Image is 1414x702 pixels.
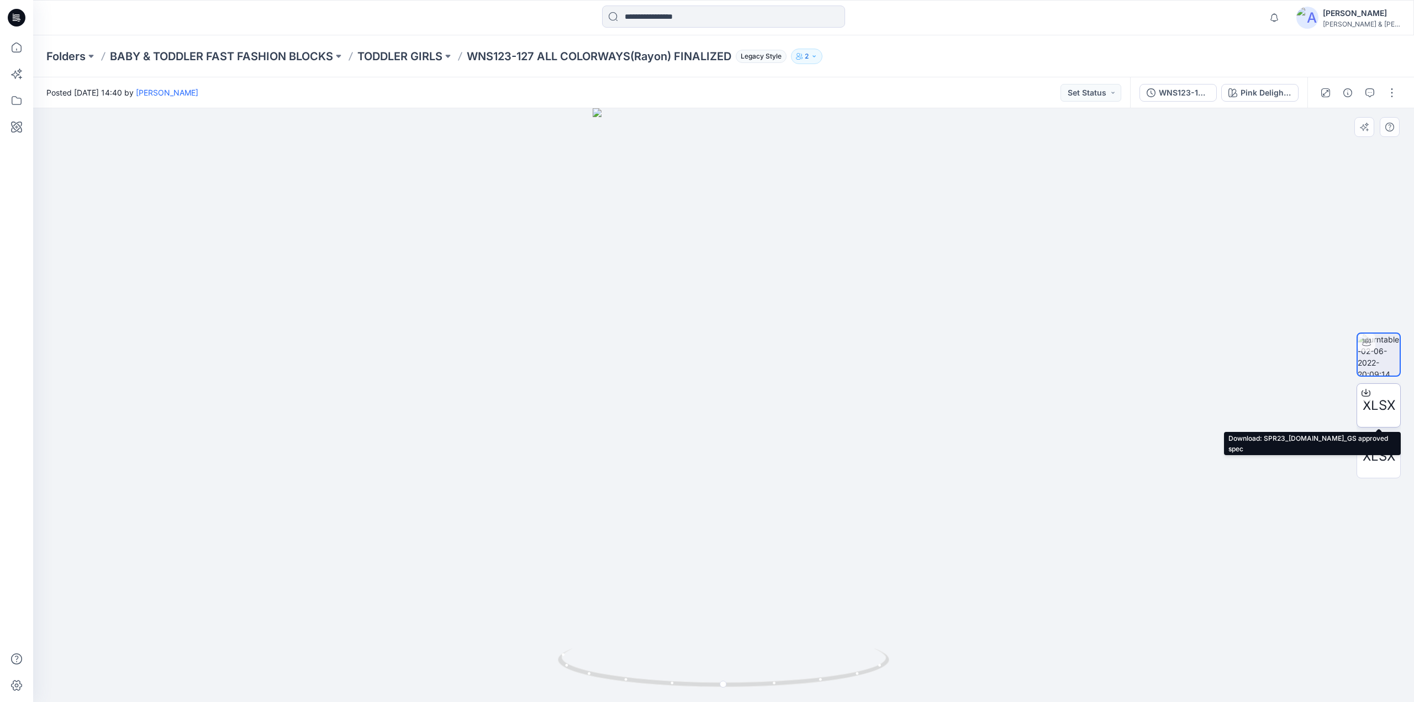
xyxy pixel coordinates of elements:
div: [PERSON_NAME] & [PERSON_NAME] [1323,20,1400,28]
span: Legacy Style [736,50,787,63]
span: XLSX [1363,446,1395,466]
p: WNS123-127 ALL COLORWAYS(Rayon) FINALIZED [467,49,731,64]
span: XLSX [1363,395,1395,415]
button: Legacy Style [731,49,787,64]
button: Details [1339,84,1357,102]
div: Pink Delight - AA [1241,87,1291,99]
button: WNS123-127 ALL COLORWAYS(Rayon) FINALIZED [1139,84,1217,102]
a: Folders [46,49,86,64]
div: WNS123-127 ALL COLORWAYS(Rayon) FINALIZED [1159,87,1210,99]
img: avatar [1296,7,1318,29]
a: TODDLER GIRLS [357,49,442,64]
div: [PERSON_NAME] [1323,7,1400,20]
img: turntable-02-06-2022-20:09:14 [1358,334,1400,376]
a: BABY & TODDLER FAST FASHION BLOCKS [110,49,333,64]
button: 2 [791,49,822,64]
a: [PERSON_NAME] [136,88,198,97]
button: Pink Delight - AA [1221,84,1299,102]
span: Posted [DATE] 14:40 by [46,87,198,98]
p: 2 [805,50,809,62]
